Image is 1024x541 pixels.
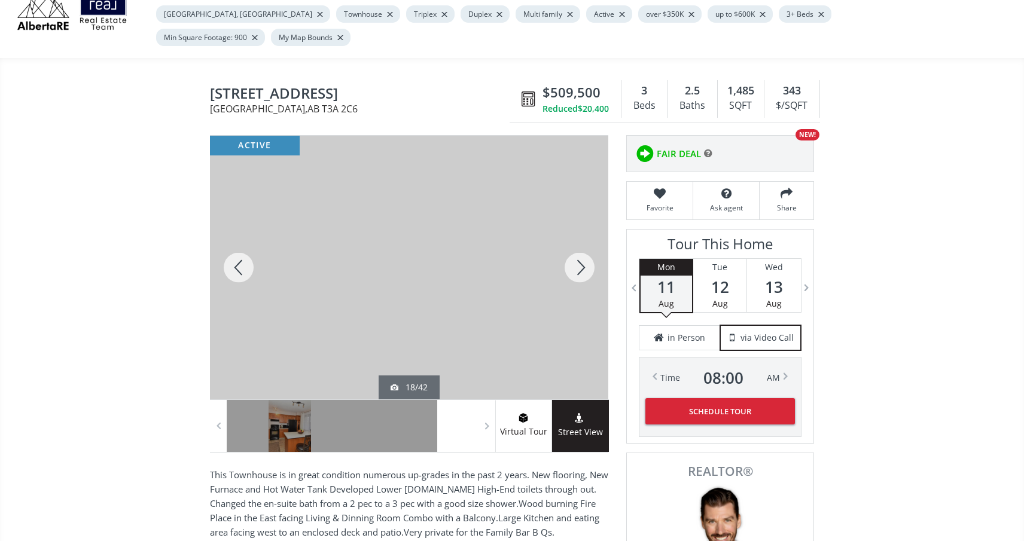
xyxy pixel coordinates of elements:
div: 2.5 [673,83,711,99]
div: Beds [627,97,661,115]
span: $509,500 [543,83,601,102]
div: Townhouse [336,5,400,23]
span: 3302 50 Street NW #41 [210,85,516,104]
span: 13 [747,279,801,295]
div: 18/42 [391,381,428,393]
div: Min Square Footage: 900 [156,29,265,46]
div: My Map Bounds [271,29,351,46]
div: 3 [627,83,661,99]
span: Aug [766,298,782,309]
img: rating icon [633,142,657,166]
span: 11 [641,279,692,295]
div: [GEOGRAPHIC_DATA], [GEOGRAPHIC_DATA] [156,5,330,23]
div: 3302 50 Street NW #41 Calgary, AB T3A 2C6 - Photo 18 of 42 [210,136,608,399]
div: Duplex [461,5,510,23]
span: Favorite [633,203,687,213]
div: active [210,136,300,155]
div: Triplex [406,5,455,23]
h3: Tour This Home [639,236,801,258]
span: $20,400 [578,103,609,115]
span: in Person [668,332,705,344]
div: 343 [770,83,813,99]
div: Baths [673,97,711,115]
div: $/SQFT [770,97,813,115]
div: Reduced [543,103,609,115]
span: Virtual Tour [495,425,551,439]
div: over $350K [638,5,702,23]
div: 3+ Beds [779,5,831,23]
div: up to $600K [708,5,773,23]
span: via Video Call [740,332,794,344]
span: Share [766,203,807,213]
img: virtual tour icon [517,413,529,423]
div: Multi family [516,5,580,23]
div: Active [586,5,632,23]
span: [GEOGRAPHIC_DATA] , AB T3A 2C6 [210,104,516,114]
div: Tue [693,259,746,276]
button: Schedule Tour [645,398,795,424]
span: Aug [659,298,674,309]
span: Aug [712,298,728,309]
span: REALTOR® [640,465,800,478]
span: Street View [552,426,609,439]
div: NEW! [796,129,819,140]
div: SQFT [724,97,758,115]
span: 12 [693,279,746,295]
span: Ask agent [699,203,753,213]
a: virtual tour iconVirtual Tour [495,400,552,452]
div: Mon [641,259,692,276]
div: Wed [747,259,801,276]
span: FAIR DEAL [657,148,701,160]
span: 08 : 00 [703,369,743,386]
div: Time AM [660,369,780,386]
span: 1,485 [727,83,754,99]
